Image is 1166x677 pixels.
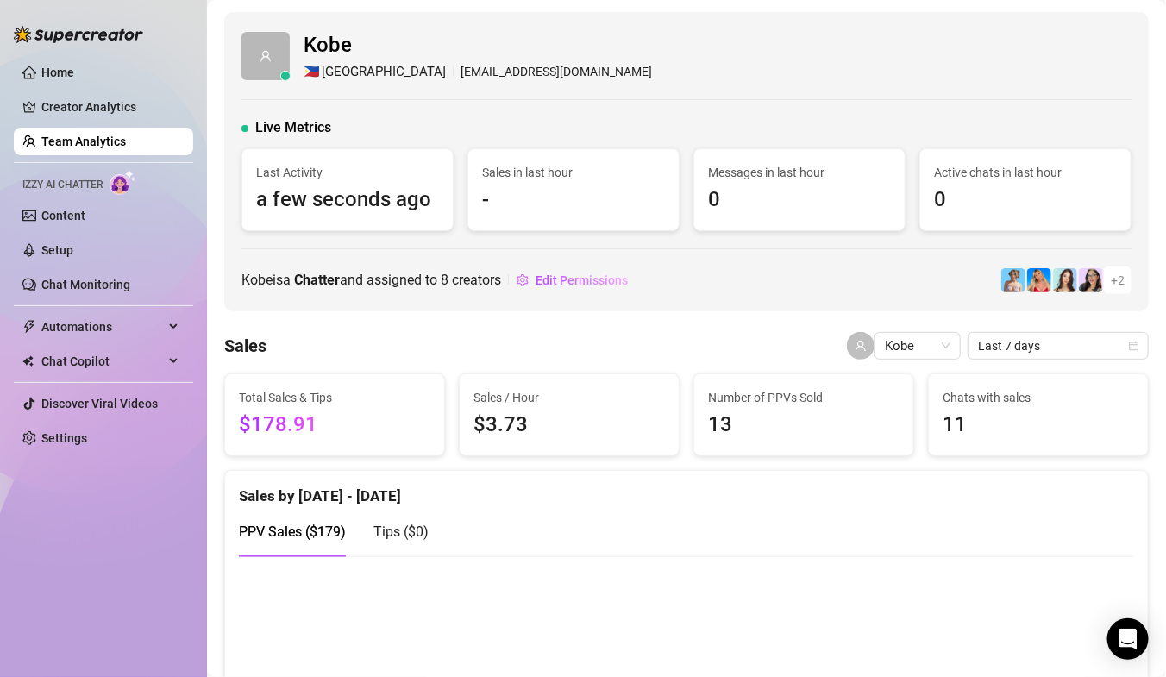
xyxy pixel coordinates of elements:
a: Setup [41,243,73,257]
span: + 2 [1111,271,1125,290]
span: setting [517,274,529,286]
span: - [482,184,665,216]
span: 🇵🇭 [304,62,320,83]
span: 11 [943,409,1134,442]
img: Ashley [1027,268,1051,292]
img: Vanessa [1001,268,1025,292]
a: Creator Analytics [41,93,179,121]
span: Kobe [304,29,652,62]
span: 13 [708,409,900,442]
span: Messages in last hour [708,163,891,182]
span: user [855,340,867,352]
a: Home [41,66,74,79]
img: Sami [1079,268,1103,292]
button: Edit Permissions [516,266,629,294]
div: [EMAIL_ADDRESS][DOMAIN_NAME] [304,62,652,83]
span: Sales in last hour [482,163,665,182]
span: Automations [41,313,164,341]
span: 8 [441,272,448,288]
span: user [260,50,272,62]
a: Settings [41,431,87,445]
span: Total Sales & Tips [239,388,430,407]
span: Tips ( $0 ) [373,523,429,540]
span: calendar [1129,341,1139,351]
span: Edit Permissions [536,273,628,287]
span: a few seconds ago [256,184,439,216]
img: logo-BBDzfeDw.svg [14,26,143,43]
span: thunderbolt [22,320,36,334]
span: Kobe [885,333,950,359]
img: Amelia [1053,268,1077,292]
span: Chat Copilot [41,348,164,375]
span: Kobe is a and assigned to creators [241,269,501,291]
div: Open Intercom Messenger [1107,618,1149,660]
span: Number of PPVs Sold [708,388,900,407]
img: AI Chatter [110,170,136,195]
span: Izzy AI Chatter [22,177,103,193]
h4: Sales [224,334,266,358]
div: Sales by [DATE] - [DATE] [239,471,1134,508]
span: 0 [708,184,891,216]
span: $178.91 [239,409,430,442]
a: Team Analytics [41,135,126,148]
span: $3.73 [473,409,665,442]
span: Last 7 days [978,333,1138,359]
span: 0 [934,184,1117,216]
a: Chat Monitoring [41,278,130,291]
span: [GEOGRAPHIC_DATA] [322,62,446,83]
span: Active chats in last hour [934,163,1117,182]
span: PPV Sales ( $179 ) [239,523,346,540]
span: Last Activity [256,163,439,182]
a: Discover Viral Videos [41,397,158,411]
b: Chatter [294,272,340,288]
a: Content [41,209,85,223]
img: Chat Copilot [22,355,34,367]
span: Chats with sales [943,388,1134,407]
span: Live Metrics [255,117,331,138]
span: Sales / Hour [473,388,665,407]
